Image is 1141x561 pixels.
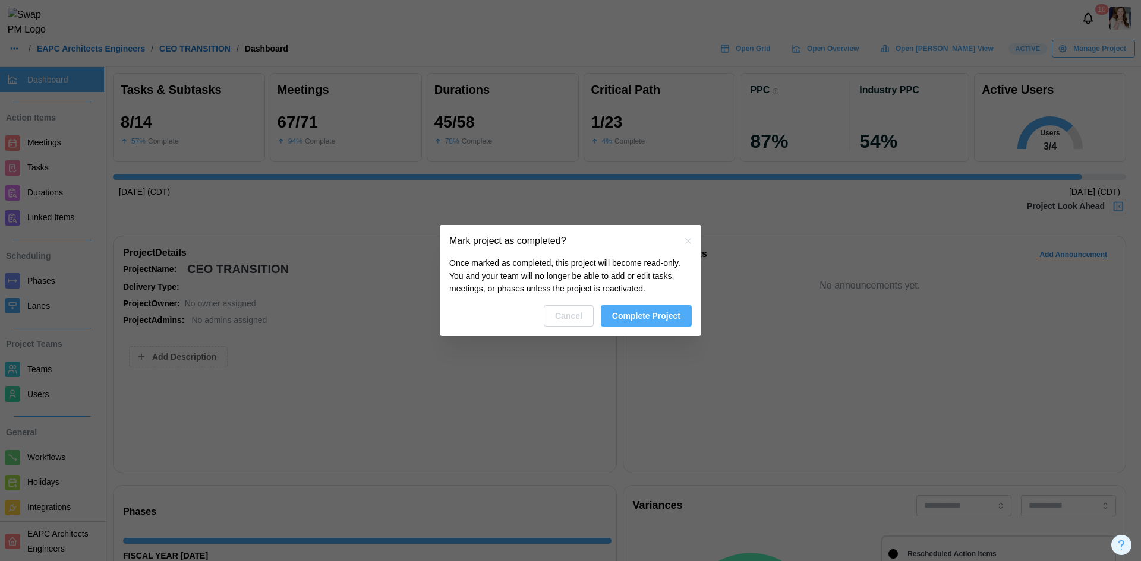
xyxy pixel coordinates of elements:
span: Cancel [555,306,582,326]
button: Complete Project [601,305,692,327]
button: Cancel [544,305,594,327]
h2: Mark project as completed? [449,236,566,246]
div: Once marked as completed, this project will become read-only. You and your team will no longer be... [449,257,692,296]
span: Complete Project [612,306,680,326]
